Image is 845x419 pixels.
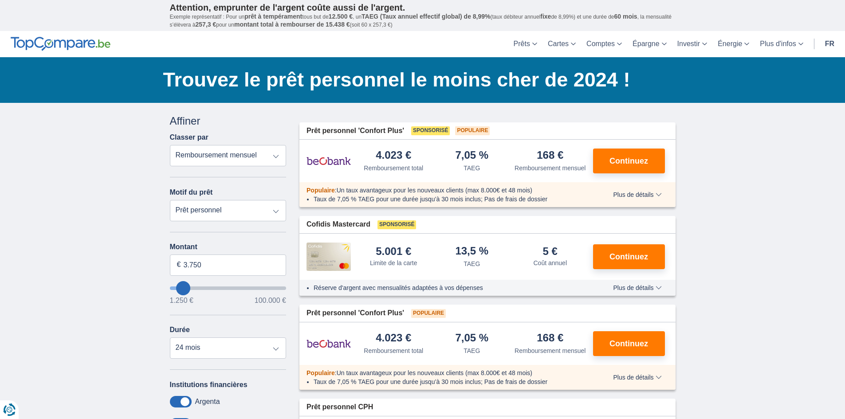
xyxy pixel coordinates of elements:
[609,340,648,348] span: Continuez
[307,150,351,172] img: pret personnel Beobank
[515,164,586,172] div: Remboursement mensuel
[672,31,713,57] a: Investir
[299,186,594,195] div: :
[627,31,672,57] a: Épargne
[593,149,665,173] button: Continuez
[307,187,335,194] span: Populaire
[314,283,587,292] li: Réserve d'argent avec mensualités adaptées à vos dépenses
[337,369,532,376] span: Un taux avantageux pour les nouveaux clients (max 8.000€ et 48 mois)
[11,37,110,51] img: TopCompare
[581,31,627,57] a: Comptes
[299,368,594,377] div: :
[364,164,423,172] div: Remboursement total
[455,150,488,162] div: 7,05 %
[314,377,587,386] li: Taux de 7,05 % TAEG pour une durée jusqu’à 30 mois inclus; Pas de frais de dossier
[614,13,637,20] span: 60 mois
[533,258,567,267] div: Coût annuel
[170,297,193,304] span: 1.250 €
[195,398,220,406] label: Argenta
[606,374,668,381] button: Plus de détails
[712,31,755,57] a: Énergie
[170,326,190,334] label: Durée
[537,333,563,345] div: 168 €
[755,31,808,57] a: Plus d'infos
[464,259,480,268] div: TAEG
[170,133,208,141] label: Classer par
[362,13,490,20] span: TAEG (Taux annuel effectif global) de 8,99%
[464,164,480,172] div: TAEG
[307,402,373,412] span: Prêt personnel CPH
[196,21,216,28] span: 257,3 €
[508,31,542,57] a: Prêts
[170,286,287,290] input: wantToBorrow
[370,258,417,267] div: Limite de la carte
[364,346,423,355] div: Remboursement total
[593,244,665,269] button: Continuez
[376,333,411,345] div: 4.023 €
[307,308,404,318] span: Prêt personnel 'Confort Plus'
[307,333,351,355] img: pret personnel Beobank
[411,126,450,135] span: Sponsorisé
[820,31,840,57] a: fr
[411,309,446,318] span: Populaire
[177,260,181,270] span: €
[606,191,668,198] button: Plus de détails
[234,21,350,28] span: montant total à rembourser de 15.438 €
[613,192,661,198] span: Plus de détails
[170,243,287,251] label: Montant
[613,285,661,291] span: Plus de détails
[609,157,648,165] span: Continuez
[609,253,648,261] span: Continuez
[515,346,586,355] div: Remboursement mensuel
[593,331,665,356] button: Continuez
[329,13,353,20] span: 12.500 €
[455,126,490,135] span: Populaire
[543,246,558,257] div: 5 €
[307,126,404,136] span: Prêt personnel 'Confort Plus'
[163,66,676,94] h1: Trouvez le prêt personnel le moins cher de 2024 !
[455,246,488,258] div: 13,5 %
[613,374,661,380] span: Plus de détails
[464,346,480,355] div: TAEG
[376,150,411,162] div: 4.023 €
[606,284,668,291] button: Plus de détails
[542,31,581,57] a: Cartes
[170,13,676,29] p: Exemple représentatif : Pour un tous but de , un (taux débiteur annuel de 8,99%) et une durée de ...
[255,297,286,304] span: 100.000 €
[170,381,248,389] label: Institutions financières
[170,114,287,129] div: Affiner
[170,188,213,196] label: Motif du prêt
[244,13,302,20] span: prêt à tempérament
[377,220,416,229] span: Sponsorisé
[376,246,411,257] div: 5.001 €
[170,2,676,13] p: Attention, emprunter de l'argent coûte aussi de l'argent.
[314,195,587,204] li: Taux de 7,05 % TAEG pour une durée jusqu’à 30 mois inclus; Pas de frais de dossier
[337,187,532,194] span: Un taux avantageux pour les nouveaux clients (max 8.000€ et 48 mois)
[540,13,551,20] span: fixe
[455,333,488,345] div: 7,05 %
[307,369,335,376] span: Populaire
[307,243,351,271] img: pret personnel Cofidis CC
[537,150,563,162] div: 168 €
[307,219,370,230] span: Cofidis Mastercard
